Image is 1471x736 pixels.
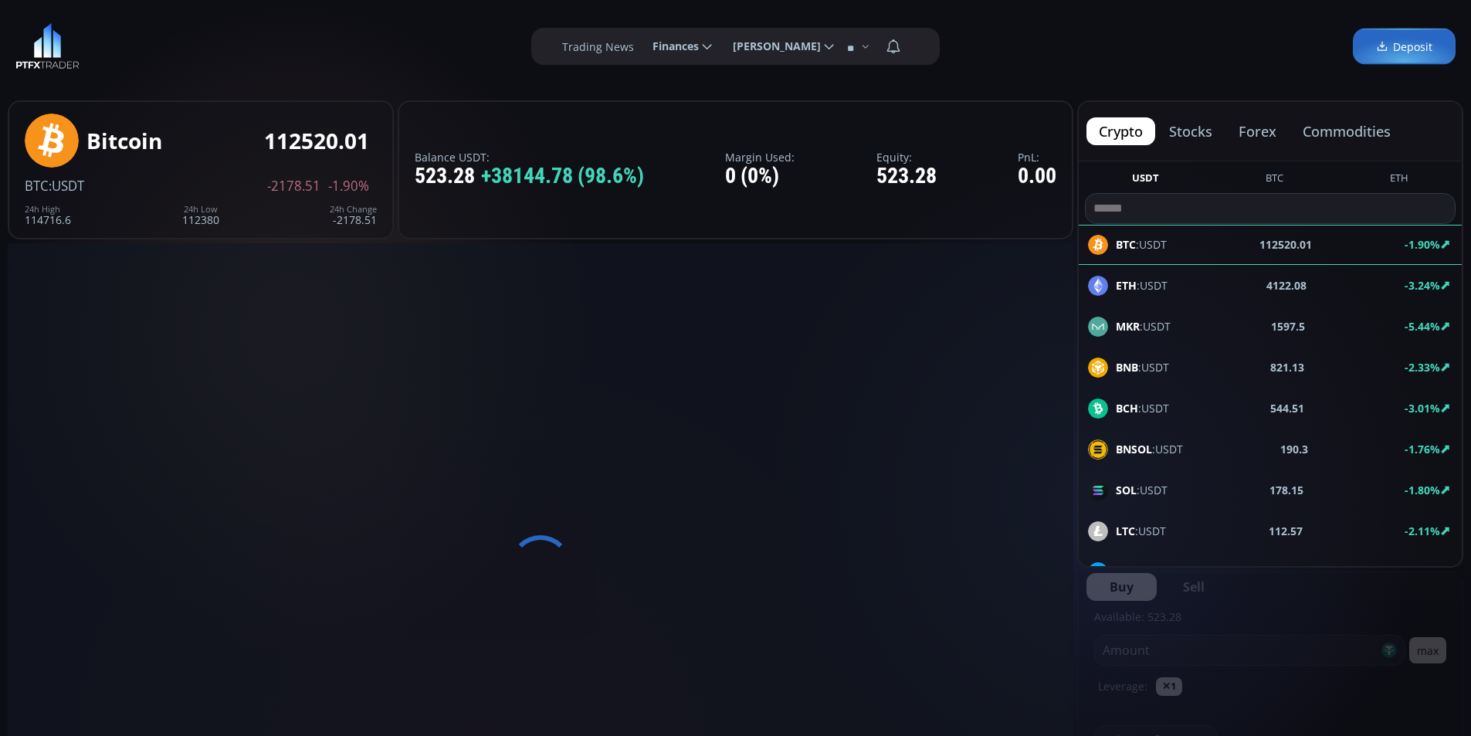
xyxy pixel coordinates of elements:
label: Margin Used: [725,151,795,163]
b: 1.39% [1408,565,1440,579]
b: -1.80% [1405,483,1440,497]
b: -2.33% [1405,360,1440,375]
span: :USDT [1116,482,1168,498]
b: 112.57 [1269,523,1303,539]
b: -1.76% [1405,442,1440,456]
span: :USDT [1116,359,1169,375]
span: :USDT [1116,564,1172,580]
b: BNSOL [1116,442,1152,456]
b: 190.3 [1280,441,1308,457]
button: stocks [1157,117,1225,145]
span: -2178.51 [267,179,320,193]
div: 24h Change [330,205,377,214]
div: 114716.6 [25,205,71,226]
b: 24.78 [1276,564,1304,580]
button: USDT [1126,171,1165,190]
b: MKR [1116,319,1140,334]
span: :USDT [1116,400,1169,416]
div: 523.28 [876,164,937,188]
span: BTC [25,177,49,195]
div: 0.00 [1018,164,1056,188]
b: LTC [1116,524,1135,538]
label: Balance USDT: [415,151,644,163]
b: -3.01% [1405,401,1440,415]
b: -3.24% [1405,278,1440,293]
a: Deposit [1353,29,1456,65]
button: crypto [1086,117,1155,145]
div: 112520.01 [264,129,369,153]
span: :USDT [1116,277,1168,293]
b: 1597.5 [1271,318,1305,334]
button: ETH [1384,171,1415,190]
b: BCH [1116,401,1138,415]
div: 24h High [25,205,71,214]
span: -1.90% [328,179,369,193]
div: Bitcoin [86,129,162,153]
b: 544.51 [1270,400,1304,416]
button: BTC [1259,171,1290,190]
b: LINK [1116,565,1141,579]
div: 24h Low [182,205,219,214]
b: SOL [1116,483,1137,497]
div: 0 (0%) [725,164,795,188]
label: PnL: [1018,151,1056,163]
b: BNB [1116,360,1138,375]
span: :USDT [49,177,84,195]
div: 112380 [182,205,219,226]
span: Finances [642,31,699,62]
span: [PERSON_NAME] [722,31,821,62]
b: 821.13 [1270,359,1304,375]
button: commodities [1290,117,1403,145]
span: :USDT [1116,441,1183,457]
span: Deposit [1376,39,1432,55]
img: LOGO [15,23,80,70]
b: ETH [1116,278,1137,293]
div: 523.28 [415,164,644,188]
b: -2.11% [1405,524,1440,538]
b: -5.44% [1405,319,1440,334]
label: Trading News [562,39,634,55]
b: 4122.08 [1266,277,1307,293]
span: +38144.78 (98.6%) [481,164,644,188]
b: 178.15 [1269,482,1303,498]
label: Equity: [876,151,937,163]
div: -2178.51 [330,205,377,226]
span: :USDT [1116,318,1171,334]
button: forex [1226,117,1289,145]
span: :USDT [1116,523,1166,539]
